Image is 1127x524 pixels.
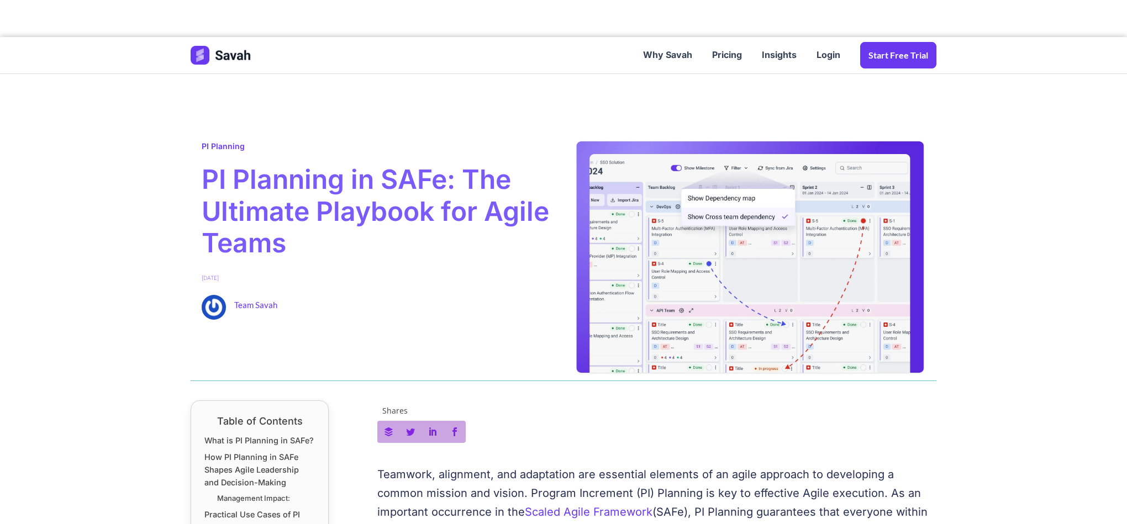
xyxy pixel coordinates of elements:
[202,141,245,151] a: PI Planning
[204,414,315,428] div: Table of Contents
[525,505,652,518] a: Scaled Agile Framework
[702,38,752,72] a: Pricing
[204,451,315,489] a: How PI Planning in SAFe Shapes Agile Leadership and Decision-Making
[217,493,290,504] a: Management Impact:
[752,38,807,72] a: Insights
[633,38,702,72] a: Why Savah
[204,434,314,447] a: What is PI Planning in SAFe?
[382,407,408,415] span: Shares
[202,273,219,282] span: [DATE]
[860,42,936,68] a: Start Free trial
[234,295,277,311] span: Team Savah
[807,38,850,72] a: Login
[202,163,552,259] span: PI Planning in SAFe: The Ultimate Playbook for Agile Teams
